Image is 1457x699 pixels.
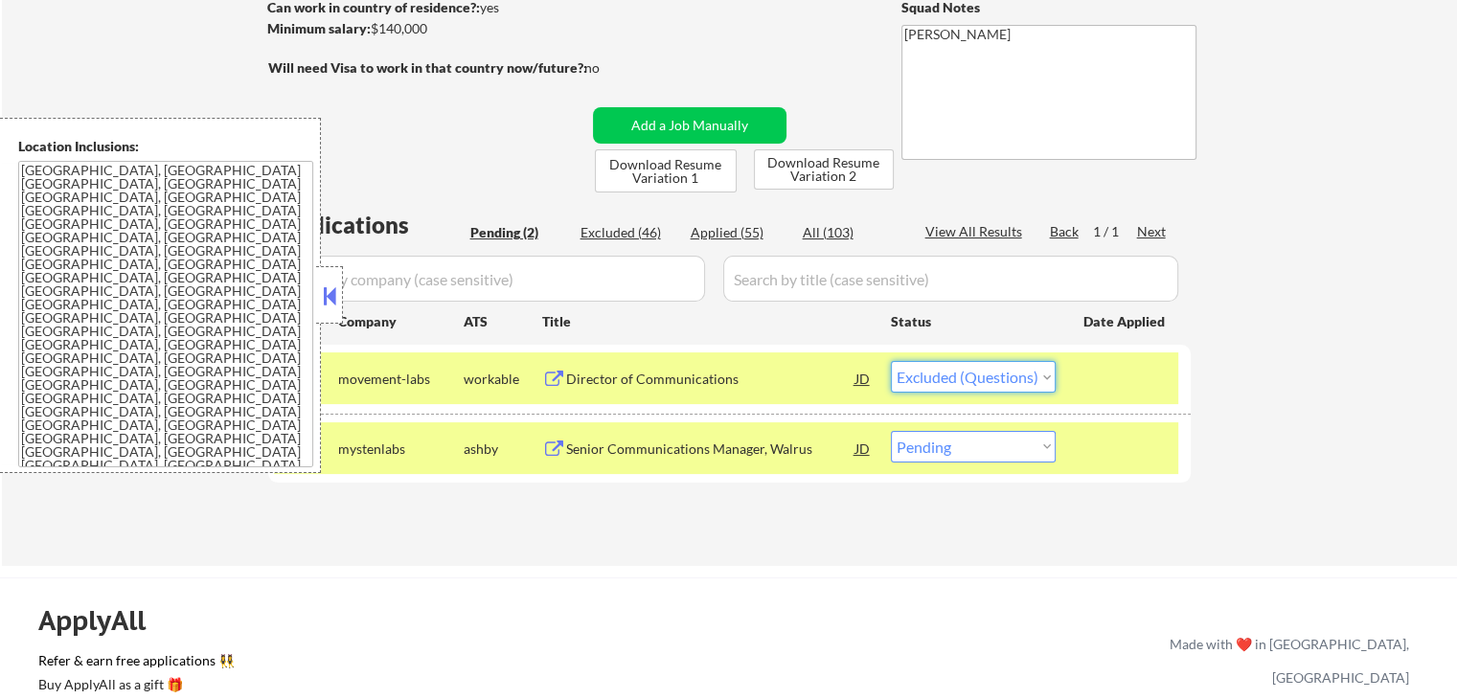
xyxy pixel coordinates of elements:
div: ApplyAll [38,604,168,637]
strong: Minimum salary: [267,20,371,36]
div: Senior Communications Manager, Walrus [566,440,855,459]
input: Search by title (case sensitive) [723,256,1178,302]
div: View All Results [925,222,1028,241]
div: no [584,58,639,78]
div: Made with ❤️ in [GEOGRAPHIC_DATA], [GEOGRAPHIC_DATA] [1162,627,1409,694]
div: JD [854,361,873,395]
div: Buy ApplyAll as a gift 🎁 [38,678,230,691]
div: Next [1137,222,1168,241]
div: ashby [464,440,542,459]
div: Company [338,312,464,331]
div: All (103) [803,223,899,242]
div: Excluded (46) [581,223,676,242]
div: Date Applied [1083,312,1168,331]
div: ATS [464,312,542,331]
a: Buy ApplyAll as a gift 🎁 [38,674,230,698]
div: Back [1050,222,1081,241]
div: 1 / 1 [1093,222,1137,241]
div: Status [891,304,1056,338]
div: Applied (55) [691,223,786,242]
div: JD [854,431,873,465]
div: movement-labs [338,370,464,389]
button: Add a Job Manually [593,107,786,144]
div: $140,000 [267,19,586,38]
input: Search by company (case sensitive) [274,256,705,302]
strong: Will need Visa to work in that country now/future?: [268,59,587,76]
div: workable [464,370,542,389]
div: Location Inclusions: [18,137,313,156]
div: Pending (2) [470,223,566,242]
div: Applications [274,214,464,237]
div: mystenlabs [338,440,464,459]
button: Download Resume Variation 1 [595,149,737,192]
div: Director of Communications [566,370,855,389]
button: Download Resume Variation 2 [754,149,894,190]
a: Refer & earn free applications 👯‍♀️ [38,654,769,674]
div: Title [542,312,873,331]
